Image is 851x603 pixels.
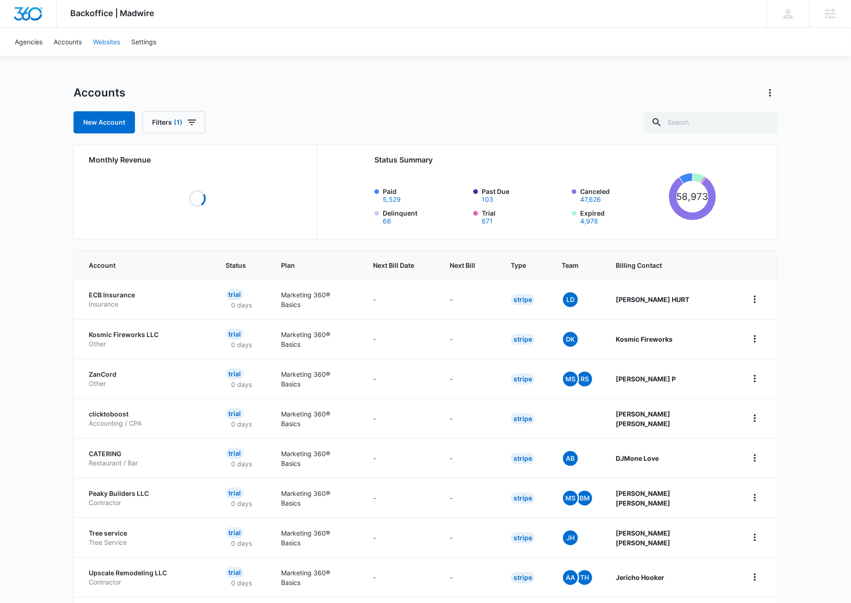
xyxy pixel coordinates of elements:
div: Trial [226,289,244,300]
span: RS [577,372,592,386]
button: Filters(1) [142,111,205,133]
span: AA [563,570,578,585]
span: Type [511,260,526,270]
tspan: 58,973 [676,191,708,202]
p: Restaurant / Bar [89,458,203,468]
p: Tree Service [89,538,203,547]
strong: DJMone Love [616,454,659,462]
p: Tree service [89,529,203,538]
button: Trial [482,218,493,224]
p: Marketing 360® Basics [282,330,351,349]
p: 0 days [226,340,257,350]
button: Expired [580,218,598,224]
strong: [PERSON_NAME] [PERSON_NAME] [616,410,670,428]
td: - [362,398,439,438]
p: CATERING [89,449,203,458]
div: Stripe [511,294,535,305]
p: Contractor [89,578,203,587]
span: MS [563,372,578,386]
a: ZanCordOther [89,370,203,388]
span: Next Bill Date [373,260,414,270]
td: - [362,359,439,398]
td: - [362,478,439,518]
div: Trial [226,488,244,499]
span: MS [563,491,578,506]
p: Marketing 360® Basics [282,290,351,309]
div: Trial [226,527,244,538]
p: 0 days [226,538,257,548]
p: 0 days [226,419,257,429]
button: home [747,292,762,307]
span: Team [562,260,580,270]
td: - [439,398,500,438]
button: Canceled [580,196,601,203]
button: Actions [763,85,778,100]
p: Marketing 360® Basics [282,568,351,587]
p: 0 days [226,300,257,310]
a: clicktoboostAccounting / CPA [89,410,203,428]
div: Trial [226,329,244,340]
a: CATERINGRestaurant / Bar [89,449,203,467]
a: ECB InsuranceInsurance [89,290,203,308]
td: - [362,279,439,319]
div: Stripe [511,453,535,464]
button: home [747,332,762,346]
a: New Account [73,111,135,133]
a: Peaky Builders LLCContractor [89,489,203,507]
button: Paid [383,196,401,203]
td: - [439,438,500,478]
a: Accounts [48,28,87,56]
p: clicktoboost [89,410,203,419]
a: Upscale Remodeling LLCContractor [89,568,203,586]
p: Marketing 360® Basics [282,369,351,389]
a: Websites [87,28,126,56]
div: Trial [226,368,244,380]
p: Peaky Builders LLC [89,489,203,498]
div: Stripe [511,493,535,504]
span: Status [226,260,246,270]
div: Trial [226,408,244,419]
p: 0 days [226,499,257,508]
h1: Accounts [73,86,125,100]
td: - [439,319,500,359]
strong: Jericho Hooker [616,573,664,581]
td: - [362,319,439,359]
strong: [PERSON_NAME] P [616,375,676,383]
a: Agencies [9,28,48,56]
span: Backoffice | Madwire [71,8,155,18]
a: Kosmic Fireworks LLCOther [89,330,203,348]
p: Marketing 360® Basics [282,409,351,428]
p: 0 days [226,459,257,469]
p: Accounting / CPA [89,419,203,428]
div: Stripe [511,572,535,583]
button: Past Due [482,196,493,203]
span: Account [89,260,190,270]
button: home [747,530,762,545]
span: LD [563,292,578,307]
span: JH [563,531,578,545]
span: DK [563,332,578,347]
td: - [362,557,439,597]
p: Marketing 360® Basics [282,528,351,548]
span: TH [577,570,592,585]
div: Stripe [511,334,535,345]
h2: Status Summary [374,154,716,165]
p: Contractor [89,498,203,507]
p: Marketing 360® Basics [282,449,351,468]
a: Tree serviceTree Service [89,529,203,547]
span: Plan [282,260,351,270]
strong: Kosmic Fireworks [616,335,673,343]
div: Stripe [511,374,535,385]
strong: [PERSON_NAME] [PERSON_NAME] [616,489,670,507]
strong: [PERSON_NAME] HURT [616,295,689,303]
label: Paid [383,187,468,203]
td: - [362,518,439,557]
p: Kosmic Fireworks LLC [89,330,203,339]
button: Delinquent [383,218,391,224]
span: (1) [174,119,183,126]
strong: [PERSON_NAME] [PERSON_NAME] [616,529,670,547]
td: - [439,557,500,597]
input: Search [644,111,778,133]
div: Trial [226,448,244,459]
h2: Monthly Revenue [89,154,306,165]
